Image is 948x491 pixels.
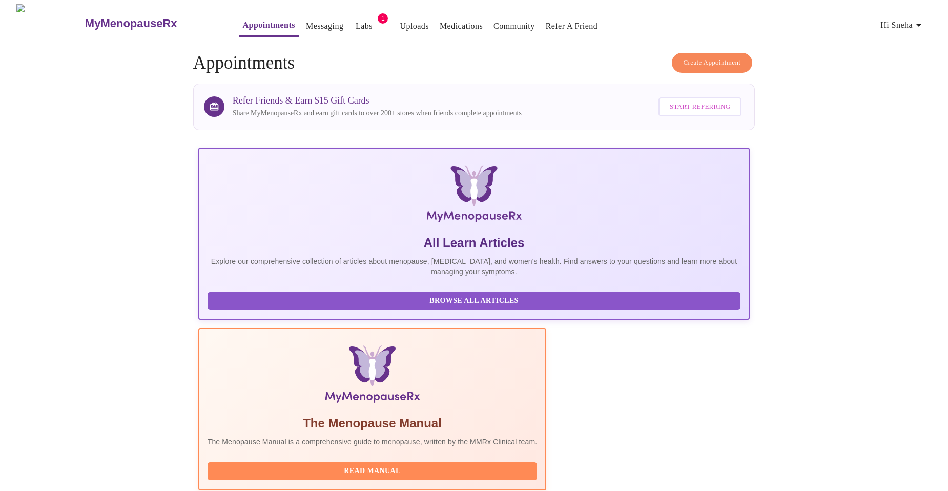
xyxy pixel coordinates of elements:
span: 1 [378,13,388,24]
button: Uploads [396,16,433,36]
span: Read Manual [218,465,527,478]
button: Browse All Articles [208,292,741,310]
a: Appointments [243,18,295,32]
button: Refer a Friend [542,16,602,36]
button: Medications [436,16,487,36]
h3: Refer Friends & Earn $15 Gift Cards [233,95,522,106]
img: MyMenopauseRx Logo [16,4,84,43]
h5: All Learn Articles [208,235,741,251]
button: Appointments [239,15,299,37]
p: Share MyMenopauseRx and earn gift cards to over 200+ stores when friends complete appointments [233,108,522,118]
span: Start Referring [670,101,730,113]
a: Messaging [306,19,343,33]
h4: Appointments [193,53,755,73]
button: Messaging [302,16,347,36]
a: Refer a Friend [546,19,598,33]
a: Labs [356,19,373,33]
button: Hi Sneha [876,15,929,35]
span: Browse All Articles [218,295,731,308]
img: Menopause Manual [260,345,485,407]
a: Medications [440,19,483,33]
h5: The Menopause Manual [208,415,538,432]
span: Hi Sneha [880,18,925,32]
img: MyMenopauseRx Logo [290,165,657,227]
button: Labs [347,16,380,36]
p: The Menopause Manual is a comprehensive guide to menopause, written by the MMRx Clinical team. [208,437,538,447]
p: Explore our comprehensive collection of articles about menopause, [MEDICAL_DATA], and women's hea... [208,256,741,277]
a: Community [493,19,535,33]
button: Read Manual [208,462,538,480]
span: Create Appointment [684,57,741,69]
button: Create Appointment [672,53,753,73]
a: Browse All Articles [208,296,744,304]
a: Uploads [400,19,429,33]
a: MyMenopauseRx [84,6,218,42]
a: Read Manual [208,466,540,475]
h3: MyMenopauseRx [85,17,177,30]
button: Start Referring [658,97,741,116]
button: Community [489,16,539,36]
a: Start Referring [656,92,744,121]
